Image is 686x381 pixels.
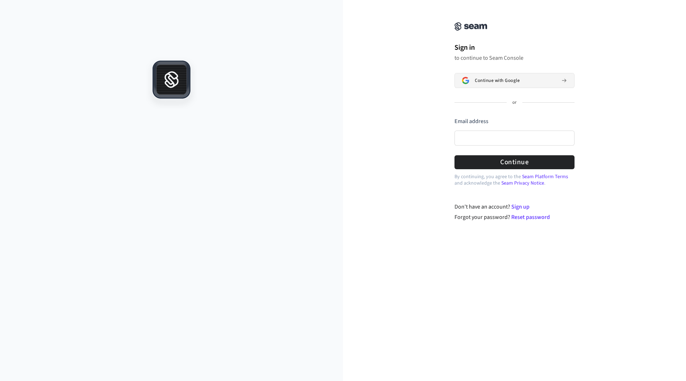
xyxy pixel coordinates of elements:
[454,54,575,62] p: to continue to Seam Console
[454,73,575,88] button: Sign in with GoogleContinue with Google
[501,180,544,187] a: Seam Privacy Notice
[454,22,487,31] img: Seam Console
[454,202,575,211] div: Don't have an account?
[454,174,575,186] p: By continuing, you agree to the and acknowledge the .
[512,99,517,106] p: or
[454,117,488,125] label: Email address
[511,213,550,221] a: Reset password
[475,78,520,83] span: Continue with Google
[454,155,575,169] button: Continue
[454,213,575,221] div: Forgot your password?
[454,42,575,53] h1: Sign in
[522,173,568,180] a: Seam Platform Terms
[511,203,530,211] a: Sign up
[462,77,469,84] img: Sign in with Google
